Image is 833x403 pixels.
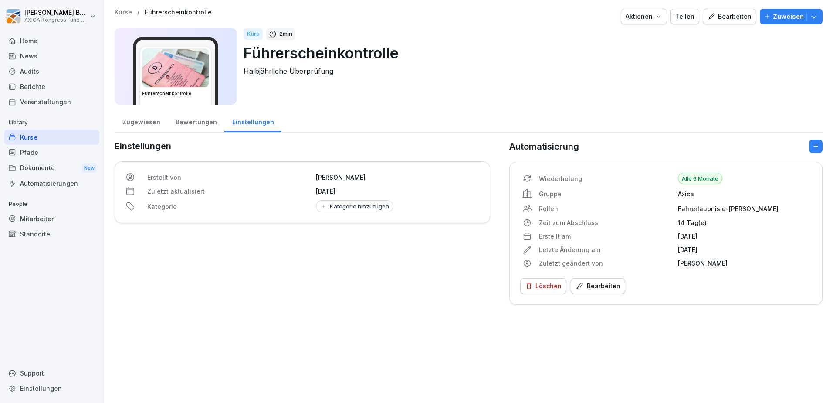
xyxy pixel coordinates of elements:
[708,12,752,21] div: Bearbeiten
[4,160,99,176] div: Dokumente
[678,204,812,213] p: Fahrerlaubnis e-[PERSON_NAME]
[621,9,667,24] button: Aktionen
[678,259,812,268] p: [PERSON_NAME]
[539,218,673,227] p: Zeit zum Abschluss
[137,9,139,16] p: /
[4,145,99,160] a: Pfade
[4,64,99,79] a: Audits
[316,200,393,212] button: Kategorie hinzufügen
[4,211,99,226] a: Mitarbeiter
[678,189,812,198] p: Axica
[703,9,756,24] button: Bearbeiten
[115,110,168,132] a: Zugewiesen
[539,245,673,254] p: Letzte Änderung am
[316,173,479,182] p: [PERSON_NAME]
[678,245,812,254] p: [DATE]
[539,189,673,198] p: Gruppe
[626,12,662,21] div: Aktionen
[115,140,490,153] p: Einstellungen
[4,48,99,64] a: News
[147,202,311,211] p: Kategorie
[4,130,99,145] a: Kurse
[675,12,694,21] div: Teilen
[773,12,804,21] p: Zuweisen
[4,381,99,396] a: Einstellungen
[539,259,673,268] p: Zuletzt geändert von
[4,226,99,242] a: Standorte
[145,9,212,16] a: Führerscheinkontrolle
[224,110,281,132] a: Einstellungen
[244,42,816,64] p: Führerscheinkontrolle
[244,66,816,76] p: Halbjährliche Überprüfung
[4,33,99,48] a: Home
[678,218,812,227] p: 14 Tag(e)
[539,174,673,183] p: Wiederholung
[142,90,209,97] h3: Führerscheinkontrolle
[147,173,311,182] p: Erstellt von
[4,365,99,381] div: Support
[576,281,620,291] div: Bearbeiten
[539,232,673,241] p: Erstellt am
[244,28,263,40] div: Kurs
[670,9,699,24] button: Teilen
[4,94,99,109] a: Veranstaltungen
[24,17,88,23] p: AXICA Kongress- und Tagungszentrum Pariser Platz 3 GmbH
[4,176,99,191] a: Automatisierungen
[571,278,625,294] button: Bearbeiten
[525,281,562,291] div: Löschen
[520,278,566,294] button: Löschen
[678,173,722,184] p: Alle 6 Monate
[4,116,99,130] p: Library
[316,187,479,196] p: [DATE]
[279,30,292,38] p: 2 min
[147,187,311,196] p: Zuletzt aktualisiert
[678,232,812,241] p: [DATE]
[4,160,99,176] a: DokumenteNew
[115,9,132,16] a: Kurse
[82,163,97,173] div: New
[142,49,209,87] img: tysqa3kn17sbof1d0u0endyv.png
[168,110,224,132] a: Bewertungen
[760,9,823,24] button: Zuweisen
[320,203,389,210] div: Kategorie hinzufügen
[509,140,579,153] p: Automatisierung
[4,197,99,211] p: People
[24,9,88,17] p: [PERSON_NAME] Buttgereit
[539,204,673,213] p: Rollen
[4,79,99,94] a: Berichte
